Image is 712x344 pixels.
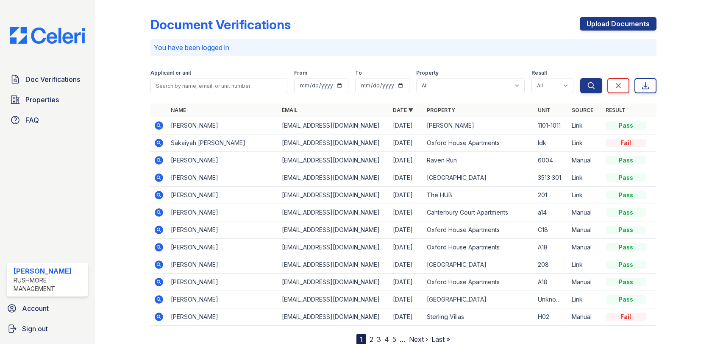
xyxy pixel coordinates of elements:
td: C18 [534,221,568,239]
td: [PERSON_NAME] [167,117,278,134]
td: Manual [568,221,602,239]
td: [EMAIL_ADDRESS][DOMAIN_NAME] [278,239,389,256]
td: H02 [534,308,568,326]
span: Sign out [22,324,48,334]
td: Manual [568,274,602,291]
td: A18 [534,274,568,291]
td: Link [568,291,602,308]
td: [DATE] [389,239,423,256]
td: [PERSON_NAME] [423,117,534,134]
a: Upload Documents [580,17,656,31]
div: Pass [606,121,646,130]
img: CE_Logo_Blue-a8612792a0a2168367f1c8372b55b34899dd931a85d93a1a3d3e32e68fde9ad4.png [3,27,92,44]
label: From [294,70,307,76]
td: [EMAIL_ADDRESS][DOMAIN_NAME] [278,256,389,274]
div: Pass [606,295,646,304]
td: [PERSON_NAME] [167,169,278,187]
td: [PERSON_NAME] [167,239,278,256]
td: [DATE] [389,152,423,169]
td: [EMAIL_ADDRESS][DOMAIN_NAME] [278,187,389,204]
td: [DATE] [389,308,423,326]
td: [DATE] [389,187,423,204]
td: [DATE] [389,291,423,308]
td: Idk [534,134,568,152]
td: Manual [568,239,602,256]
a: Properties [7,91,88,108]
a: Email [282,107,298,113]
td: The HUB [423,187,534,204]
a: Sign out [3,320,92,337]
td: [DATE] [389,256,423,274]
a: FAQ [7,112,88,129]
a: Name [171,107,186,113]
td: Sterling Villas [423,308,534,326]
td: [PERSON_NAME] [167,291,278,308]
a: Date ▼ [393,107,413,113]
p: You have been logged in [154,42,653,53]
td: Oxford House Apartments [423,239,534,256]
td: Manual [568,308,602,326]
td: [EMAIL_ADDRESS][DOMAIN_NAME] [278,308,389,326]
td: Canterbury Court Apartments [423,204,534,221]
div: Pass [606,208,646,217]
span: Account [22,303,49,313]
td: [DATE] [389,274,423,291]
a: Unit [538,107,551,113]
td: [EMAIL_ADDRESS][DOMAIN_NAME] [278,274,389,291]
div: Fail [606,139,646,147]
label: Property [416,70,439,76]
td: [PERSON_NAME] [167,274,278,291]
div: Rushmore Management [14,276,85,293]
td: Link [568,134,602,152]
td: [PERSON_NAME] [167,204,278,221]
a: Result [606,107,626,113]
td: [GEOGRAPHIC_DATA] [423,291,534,308]
td: [EMAIL_ADDRESS][DOMAIN_NAME] [278,169,389,187]
a: Doc Verifications [7,71,88,88]
a: Last » [431,335,450,344]
div: Pass [606,278,646,286]
td: [PERSON_NAME] [167,152,278,169]
td: [GEOGRAPHIC_DATA] [423,169,534,187]
td: [GEOGRAPHIC_DATA] [423,256,534,274]
div: [PERSON_NAME] [14,266,85,276]
a: 5 [392,335,396,344]
a: Next › [409,335,428,344]
td: [EMAIL_ADDRESS][DOMAIN_NAME] [278,117,389,134]
td: [PERSON_NAME] [167,256,278,274]
td: [DATE] [389,169,423,187]
td: Unknown I have 2 bank accounts which why I have two bank statements a month [534,291,568,308]
a: 3 [377,335,381,344]
label: Result [531,70,547,76]
td: [EMAIL_ADDRESS][DOMAIN_NAME] [278,221,389,239]
div: Pass [606,156,646,165]
td: Link [568,256,602,274]
div: Pass [606,260,646,269]
td: A18 [534,239,568,256]
input: Search by name, email, or unit number [150,78,287,93]
div: Pass [606,243,646,252]
td: [EMAIL_ADDRESS][DOMAIN_NAME] [278,291,389,308]
td: [DATE] [389,117,423,134]
td: a14 [534,204,568,221]
td: 201 [534,187,568,204]
td: Link [568,187,602,204]
td: [PERSON_NAME] [167,187,278,204]
td: [PERSON_NAME] [167,308,278,326]
td: 6004 [534,152,568,169]
td: Manual [568,204,602,221]
td: 3513 301 [534,169,568,187]
a: Account [3,300,92,317]
td: Link [568,169,602,187]
a: 2 [370,335,373,344]
td: [DATE] [389,204,423,221]
td: 1101-1011 [534,117,568,134]
td: Oxford House Apartments [423,134,534,152]
a: Property [427,107,455,113]
label: To [355,70,362,76]
td: Manual [568,152,602,169]
td: [PERSON_NAME] [167,221,278,239]
td: Oxford House Apartments [423,221,534,239]
td: Link [568,117,602,134]
td: [DATE] [389,221,423,239]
